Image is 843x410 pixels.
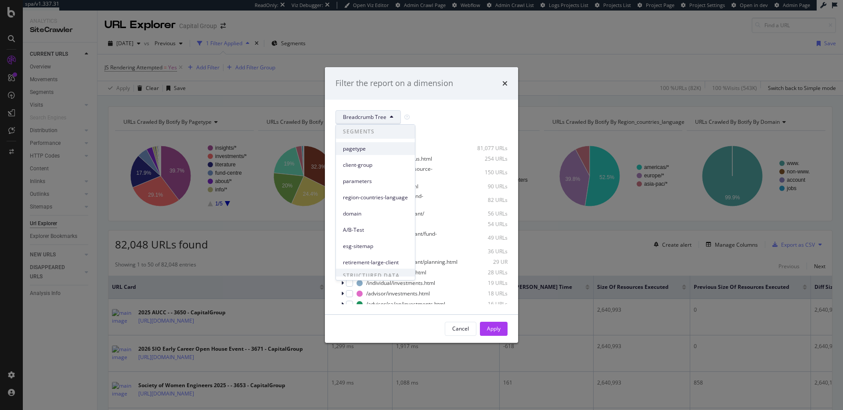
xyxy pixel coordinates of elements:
div: /advisor/investments.html [366,290,430,297]
div: /advisor/ca/en/investments.html [366,300,445,308]
div: 28 URLs [465,269,508,276]
div: 29 URLs [470,258,513,266]
span: esg-sitemap [343,242,408,250]
button: Cancel [445,322,476,336]
span: A/B-Test [343,226,408,234]
div: 49 URLs [466,234,508,241]
span: region-countries-language [343,194,408,201]
div: Filter the report on a dimension [335,78,453,89]
div: /individual/investments.html [366,279,435,287]
div: modal [325,67,518,343]
div: 16 URLs [465,300,508,308]
div: 36 URLs [465,248,508,255]
div: 19 URLs [465,279,508,287]
div: 81,077 URLs [465,144,508,152]
span: client-group [343,161,408,169]
div: 54 URLs [465,220,508,228]
span: domain [343,210,408,218]
div: 18 URLs [465,290,508,297]
button: Apply [480,322,508,336]
div: Apply [487,325,501,332]
div: 90 URLs [465,183,508,190]
span: STRUCTURED DATA [336,269,415,283]
div: times [502,78,508,89]
span: retirement-large-client [343,259,408,266]
div: 150 URLs [467,169,508,176]
div: 82 URLs [465,196,508,204]
div: Cancel [452,325,469,332]
div: Select all data available [335,131,508,139]
span: Breadcrumb Tree [343,113,386,121]
div: 254 URLs [465,155,508,162]
span: parameters [343,177,408,185]
span: pagetype [343,145,408,153]
div: 56 URLs [465,210,508,217]
span: SEGMENTS [336,125,415,139]
button: Breadcrumb Tree [335,110,401,124]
